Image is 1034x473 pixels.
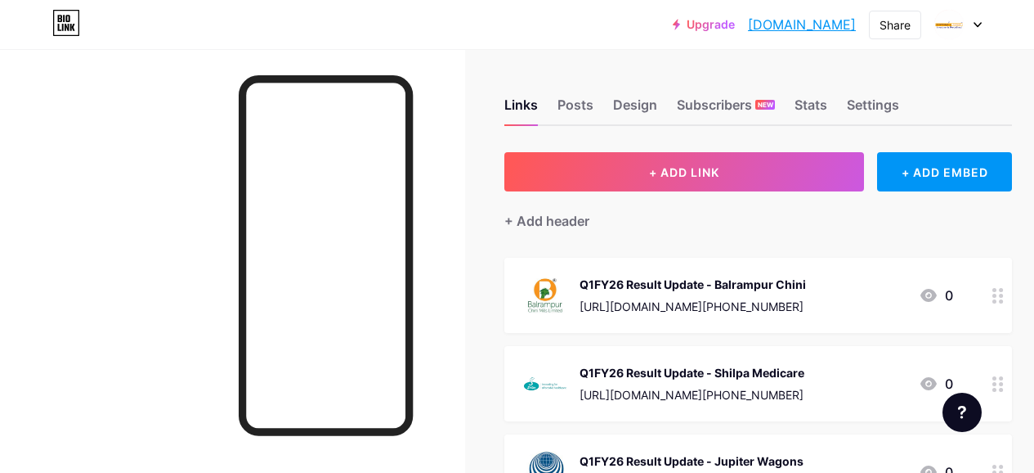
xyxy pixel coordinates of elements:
div: Q1FY26 Result Update - Shilpa Medicare [580,364,804,381]
div: + ADD EMBED [877,152,1012,191]
button: + ADD LINK [504,152,864,191]
div: Stats [795,95,827,124]
div: + Add header [504,211,589,231]
span: NEW [758,100,773,110]
a: [DOMAIN_NAME] [748,15,856,34]
div: Q1FY26 Result Update - Jupiter Wagons [580,453,803,470]
div: Design [613,95,657,124]
div: Subscribers [677,95,775,124]
img: Systematix Group [933,9,965,40]
img: Q1FY26 Result Update - Shilpa Medicare [524,363,566,405]
div: Links [504,95,538,124]
img: Q1FY26 Result Update - Balrampur Chini [524,274,566,317]
a: Upgrade [673,18,735,31]
div: Share [880,16,911,34]
div: [URL][DOMAIN_NAME][PHONE_NUMBER] [580,386,804,403]
div: Q1FY26 Result Update - Balrampur Chini [580,276,806,293]
div: Settings [847,95,899,124]
div: [URL][DOMAIN_NAME][PHONE_NUMBER] [580,298,806,315]
div: Posts [557,95,593,124]
div: 0 [919,374,953,394]
span: + ADD LINK [649,165,719,179]
div: 0 [919,286,953,305]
